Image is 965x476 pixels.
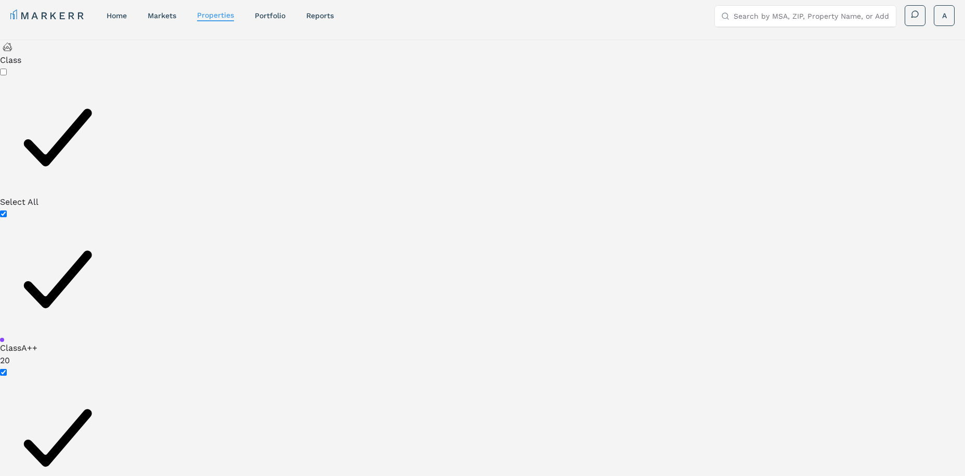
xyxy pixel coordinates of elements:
a: reports [306,11,334,20]
button: A [934,5,955,26]
a: properties [197,11,234,19]
a: markets [148,11,176,20]
a: MARKERR [10,8,86,23]
a: Portfolio [255,11,285,20]
input: Search by MSA, ZIP, Property Name, or Address [734,6,890,27]
a: home [107,11,127,20]
span: A [942,10,947,21]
